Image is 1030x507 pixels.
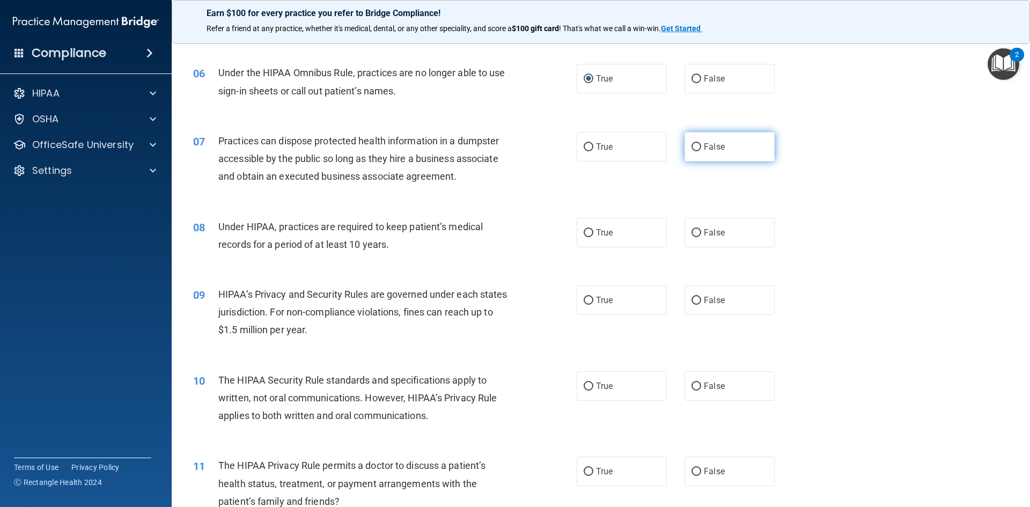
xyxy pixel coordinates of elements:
input: True [584,229,593,237]
input: False [691,143,701,151]
span: True [596,381,613,391]
span: Practices can dispose protected health information in a dumpster accessible by the public so long... [218,135,499,182]
span: Under the HIPAA Omnibus Rule, practices are no longer able to use sign-in sheets or call out pati... [218,67,505,96]
span: ! That's what we call a win-win. [559,24,661,33]
span: Refer a friend at any practice, whether it's medical, dental, or any other speciality, and score a [207,24,512,33]
input: False [691,229,701,237]
a: Privacy Policy [71,462,120,473]
span: True [596,466,613,476]
input: False [691,383,701,391]
input: False [691,297,701,305]
span: 09 [193,289,205,302]
a: Settings [13,164,156,177]
input: True [584,468,593,476]
input: True [584,143,593,151]
a: HIPAA [13,87,156,100]
p: Settings [32,164,72,177]
span: 06 [193,67,205,80]
span: False [704,227,725,238]
input: False [691,468,701,476]
a: Get Started [661,24,702,33]
strong: $100 gift card [512,24,559,33]
span: The HIPAA Security Rule standards and specifications apply to written, not oral communications. H... [218,374,497,421]
span: False [704,74,725,84]
span: 11 [193,460,205,473]
span: 10 [193,374,205,387]
a: Terms of Use [14,462,58,473]
span: False [704,381,725,391]
a: OfficeSafe University [13,138,156,151]
button: Open Resource Center, 2 new notifications [988,48,1019,80]
p: OfficeSafe University [32,138,134,151]
input: True [584,297,593,305]
span: 07 [193,135,205,148]
p: OSHA [32,113,59,126]
input: True [584,383,593,391]
input: False [691,75,701,83]
p: HIPAA [32,87,60,100]
strong: Get Started [661,24,701,33]
h4: Compliance [32,46,106,61]
div: 2 [1015,55,1019,69]
span: True [596,74,613,84]
span: True [596,227,613,238]
img: PMB logo [13,11,159,33]
span: The HIPAA Privacy Rule permits a doctor to discuss a patient’s health status, treatment, or payme... [218,460,485,506]
span: True [596,295,613,305]
span: Ⓒ Rectangle Health 2024 [14,477,102,488]
span: True [596,142,613,152]
a: OSHA [13,113,156,126]
span: Under HIPAA, practices are required to keep patient’s medical records for a period of at least 10... [218,221,483,250]
span: False [704,295,725,305]
span: 08 [193,221,205,234]
span: HIPAA’s Privacy and Security Rules are governed under each states jurisdiction. For non-complianc... [218,289,507,335]
p: Earn $100 for every practice you refer to Bridge Compliance! [207,8,995,18]
span: False [704,466,725,476]
span: False [704,142,725,152]
input: True [584,75,593,83]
